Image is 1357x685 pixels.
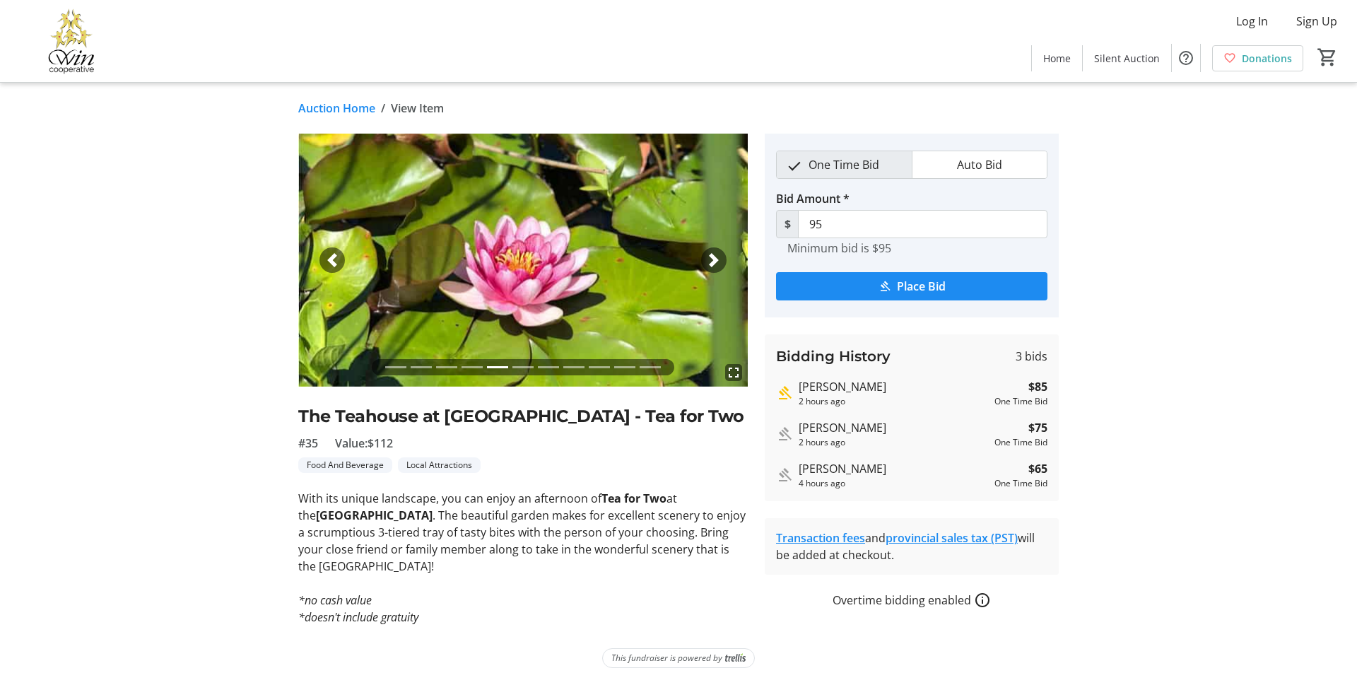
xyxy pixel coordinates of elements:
span: View Item [391,100,444,117]
a: Donations [1212,45,1303,71]
h3: Bidding History [776,346,891,367]
a: Silent Auction [1083,45,1171,71]
span: Place Bid [897,278,946,295]
span: Home [1043,51,1071,66]
strong: $85 [1028,378,1047,395]
strong: [GEOGRAPHIC_DATA] [316,508,433,523]
span: Log In [1236,13,1268,30]
span: Donations [1242,51,1292,66]
button: Sign Up [1285,10,1349,33]
p: With its unique landscape, you can enjoy an afternoon of at the . The beautiful garden makes for ... [298,490,748,575]
div: One Time Bid [994,477,1047,490]
button: Place Bid [776,272,1047,300]
a: provincial sales tax (PST) [886,530,1018,546]
label: Bid Amount * [776,190,850,207]
a: Transaction fees [776,530,865,546]
div: 2 hours ago [799,436,989,449]
div: [PERSON_NAME] [799,378,989,395]
mat-icon: fullscreen [725,364,742,381]
a: How overtime bidding works for silent auctions [974,592,991,609]
img: Victoria Women In Need Community Cooperative's Logo [8,6,134,76]
span: / [381,100,385,117]
h2: The Teahouse at [GEOGRAPHIC_DATA] - Tea for Two [298,404,748,429]
em: *doesn't include gratuity [298,609,418,625]
a: Home [1032,45,1082,71]
div: 2 hours ago [799,395,989,408]
span: Sign Up [1296,13,1337,30]
strong: $75 [1028,419,1047,436]
span: This fundraiser is powered by [611,652,722,664]
div: One Time Bid [994,436,1047,449]
a: Auction Home [298,100,375,117]
button: Help [1172,44,1200,72]
span: $ [776,210,799,238]
span: 3 bids [1016,348,1047,365]
strong: $65 [1028,460,1047,477]
mat-icon: Highest bid [776,385,793,402]
div: One Time Bid [994,395,1047,408]
button: Cart [1315,45,1340,70]
div: [PERSON_NAME] [799,460,989,477]
span: One Time Bid [800,151,888,178]
button: Log In [1225,10,1279,33]
img: Trellis Logo [725,653,746,663]
div: Overtime bidding enabled [765,592,1059,609]
em: *no cash value [298,592,372,608]
tr-label-badge: Local Attractions [398,457,481,473]
mat-icon: Outbid [776,467,793,484]
tr-label-badge: Food And Beverage [298,457,392,473]
img: Image [298,134,748,387]
span: #35 [298,435,318,452]
div: 4 hours ago [799,477,989,490]
div: and will be added at checkout. [776,529,1047,563]
tr-hint: Minimum bid is $95 [787,241,891,255]
span: Auto Bid [948,151,1011,178]
div: [PERSON_NAME] [799,419,989,436]
span: Value: $112 [335,435,393,452]
mat-icon: Outbid [776,426,793,443]
strong: Tea for Two [601,491,666,506]
span: Silent Auction [1094,51,1160,66]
